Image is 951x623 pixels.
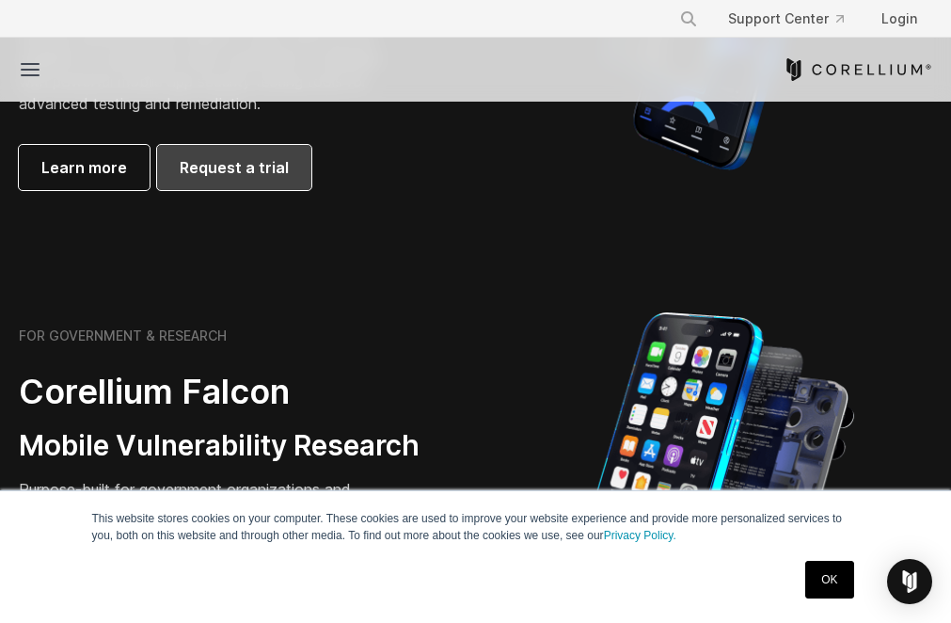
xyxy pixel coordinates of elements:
a: Support Center [713,2,859,36]
button: Search [672,2,705,36]
a: Learn more [19,145,150,190]
a: Privacy Policy. [604,529,676,542]
p: Purpose-built for government organizations and researchers, providing OS-level capabilities and p... [19,478,431,546]
h2: Corellium Falcon [19,371,431,413]
a: Login [866,2,932,36]
p: This website stores cookies on your computer. These cookies are used to improve your website expe... [92,510,860,544]
a: OK [805,561,853,599]
a: Corellium Home [783,58,932,81]
h3: Mobile Vulnerability Research [19,428,431,464]
span: Request a trial [180,156,289,179]
a: Request a trial [157,145,311,190]
span: Learn more [41,156,127,179]
div: Open Intercom Messenger [887,559,932,604]
div: Navigation Menu [664,2,932,36]
h6: FOR GOVERNMENT & RESEARCH [19,327,227,344]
